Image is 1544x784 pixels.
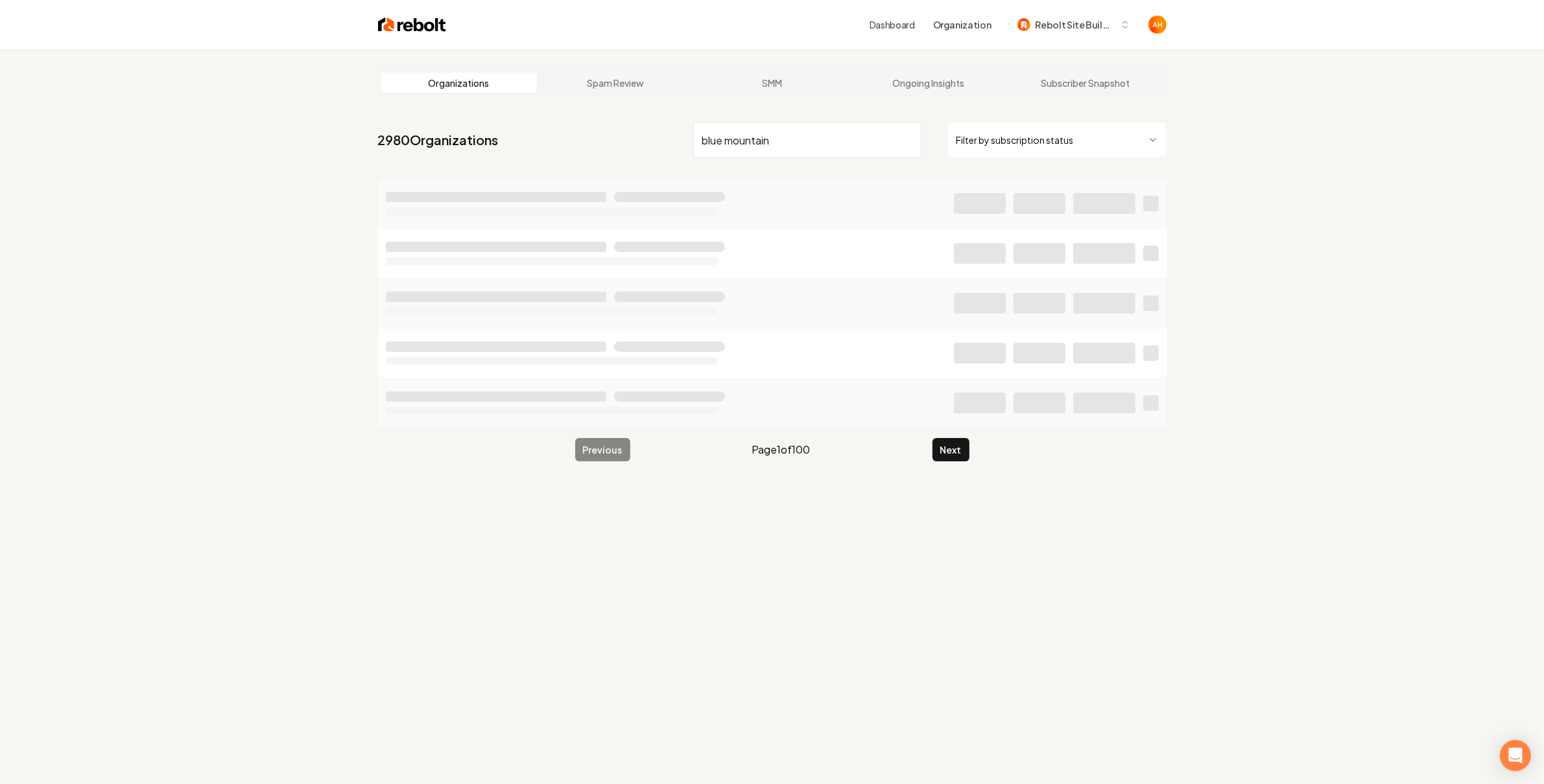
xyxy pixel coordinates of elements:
[932,438,969,461] button: Next
[694,73,851,93] a: SMM
[378,131,499,149] a: 2980Organizations
[850,73,1007,93] a: Ongoing Insights
[1007,73,1164,93] a: Subscriber Snapshot
[381,73,538,93] a: Organizations
[1017,18,1030,31] img: Rebolt Site Builder
[1148,16,1167,34] img: Anthony Hurgoi
[870,18,915,31] a: Dashboard
[925,13,999,36] button: Organization
[752,442,811,457] span: Page 1 of 100
[537,73,694,93] a: Spam Review
[1500,740,1531,771] div: Open Intercom Messenger
[378,16,446,34] img: Rebolt Logo
[1148,16,1167,34] button: Open user button
[693,122,921,158] input: Search by name or ID
[1036,18,1115,32] span: Rebolt Site Builder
